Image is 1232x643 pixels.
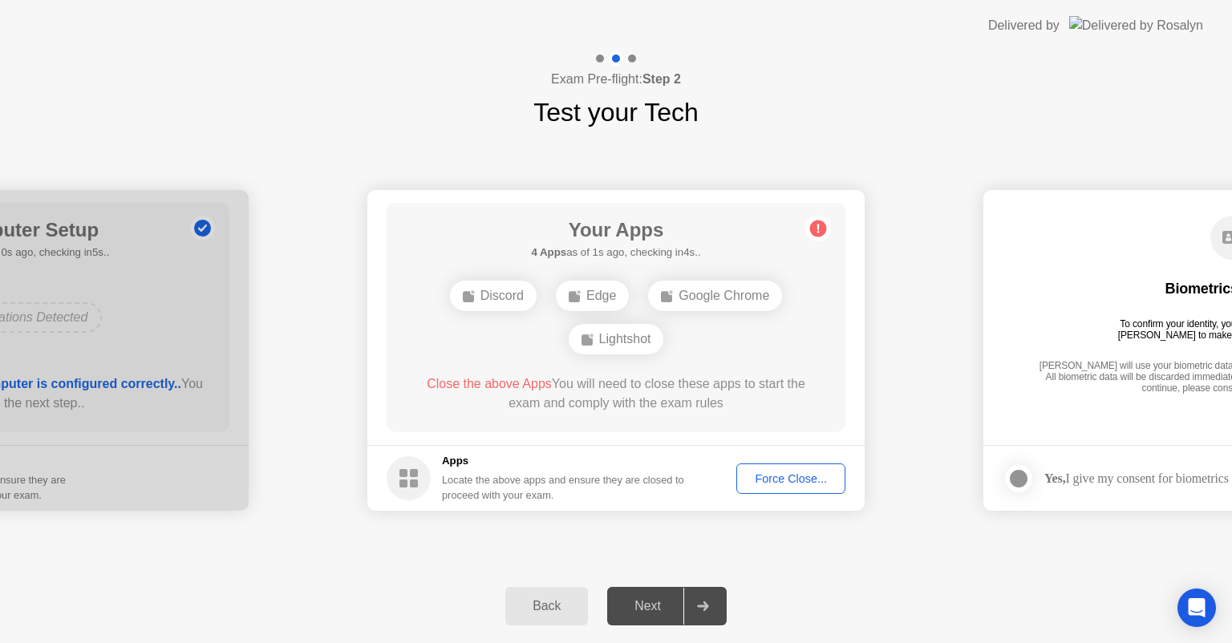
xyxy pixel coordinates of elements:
[531,246,566,258] b: 4 Apps
[533,93,699,131] h1: Test your Tech
[505,587,588,625] button: Back
[1069,16,1203,34] img: Delivered by Rosalyn
[1044,471,1065,485] strong: Yes,
[607,587,727,625] button: Next
[736,463,845,494] button: Force Close...
[988,16,1060,35] div: Delivered by
[648,281,782,311] div: Google Chrome
[410,374,823,413] div: You will need to close these apps to start the exam and comply with the exam rules
[442,453,685,469] h5: Apps
[569,324,664,354] div: Lightshot
[1177,588,1216,627] div: Open Intercom Messenger
[531,245,700,261] h5: as of 1s ago, checking in4s..
[556,281,629,311] div: Edge
[450,281,537,311] div: Discord
[531,216,700,245] h1: Your Apps
[612,599,683,613] div: Next
[742,472,840,485] div: Force Close...
[642,72,681,86] b: Step 2
[551,70,681,89] h4: Exam Pre-flight:
[442,472,685,503] div: Locate the above apps and ensure they are closed to proceed with your exam.
[427,377,552,390] span: Close the above Apps
[510,599,583,613] div: Back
